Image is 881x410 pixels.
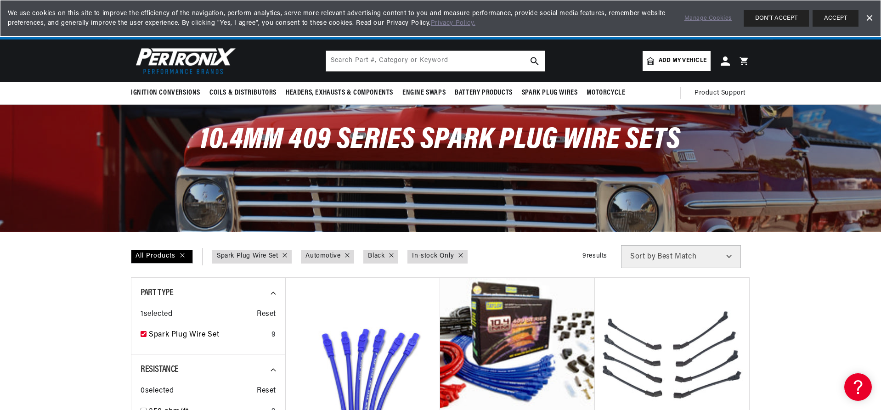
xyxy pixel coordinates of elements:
[455,88,513,98] span: Battery Products
[209,88,277,98] span: Coils & Distributors
[630,253,655,260] span: Sort by
[205,82,281,104] summary: Coils & Distributors
[450,82,517,104] summary: Battery Products
[257,309,276,320] span: Reset
[326,51,545,71] input: Search Part #, Category or Keyword
[368,251,384,261] a: Black
[684,14,732,23] a: Manage Cookies
[131,250,193,264] div: All Products
[522,88,578,98] span: Spark Plug Wires
[744,10,809,27] button: DON'T ACCEPT
[141,385,174,397] span: 0 selected
[402,88,446,98] span: Engine Swaps
[695,88,745,98] span: Product Support
[131,88,200,98] span: Ignition Conversions
[517,82,582,104] summary: Spark Plug Wires
[431,20,475,27] a: Privacy Policy.
[271,329,276,341] div: 9
[659,56,706,65] span: Add my vehicle
[862,11,876,25] a: Dismiss Banner
[643,51,711,71] a: Add my vehicle
[305,251,340,261] a: Automotive
[813,10,858,27] button: ACCEPT
[8,9,672,28] span: We use cookies on this site to improve the efficiency of the navigation, perform analytics, serve...
[257,385,276,397] span: Reset
[217,251,278,261] a: Spark Plug Wire Set
[587,88,625,98] span: Motorcycle
[582,253,607,259] span: 9 results
[286,88,393,98] span: Headers, Exhausts & Components
[412,251,454,261] a: In-stock Only
[131,82,205,104] summary: Ignition Conversions
[695,82,750,104] summary: Product Support
[398,82,450,104] summary: Engine Swaps
[149,329,268,341] a: Spark Plug Wire Set
[281,82,398,104] summary: Headers, Exhausts & Components
[141,288,173,298] span: Part Type
[131,45,237,77] img: Pertronix
[621,245,741,268] select: Sort by
[200,125,681,155] span: 10.4mm 409 Series Spark Plug Wire Sets
[582,82,630,104] summary: Motorcycle
[141,365,179,374] span: Resistance
[141,309,172,320] span: 1 selected
[525,51,545,71] button: search button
